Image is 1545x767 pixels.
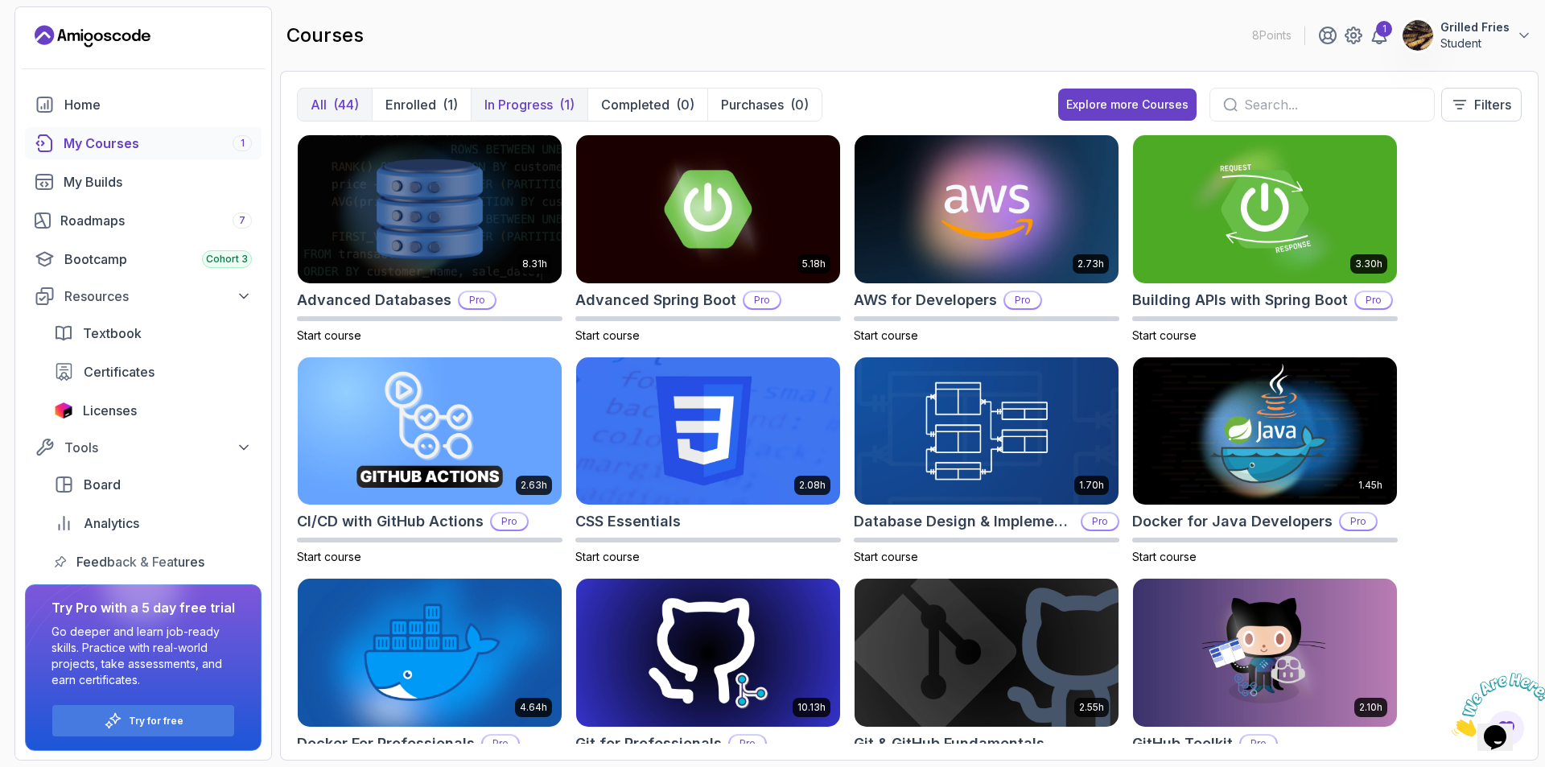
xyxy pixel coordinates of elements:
button: Try for free [51,704,235,737]
h2: GitHub Toolkit [1132,732,1233,755]
img: CI/CD with GitHub Actions card [298,357,562,505]
img: Git for Professionals card [576,579,840,727]
p: 2.73h [1077,258,1104,270]
a: courses [25,127,262,159]
a: certificates [44,356,262,388]
input: Search... [1244,95,1421,114]
p: Pro [1356,292,1391,308]
img: CSS Essentials card [576,357,840,505]
span: 7 [239,214,245,227]
button: Purchases(0) [707,89,822,121]
h2: CSS Essentials [575,510,681,533]
iframe: chat widget [1445,666,1545,743]
img: AWS for Developers card [855,135,1119,283]
p: Pro [744,292,780,308]
div: (0) [790,95,809,114]
div: (0) [676,95,694,114]
span: Start course [854,550,918,563]
h2: Git & GitHub Fundamentals [854,732,1044,755]
h2: Database Design & Implementation [854,510,1074,533]
img: Docker For Professionals card [298,579,562,727]
p: Pro [1005,292,1040,308]
p: 2.08h [799,479,826,492]
p: 2.63h [521,479,547,492]
img: Docker for Java Developers card [1133,357,1397,505]
a: roadmaps [25,204,262,237]
img: Building APIs with Spring Boot card [1133,135,1397,283]
h2: courses [286,23,364,48]
div: Roadmaps [60,211,252,230]
p: Purchases [721,95,784,114]
a: Try for free [129,715,183,728]
h2: Docker for Java Developers [1132,510,1333,533]
p: Pro [1082,513,1118,530]
p: Grilled Fries [1440,19,1510,35]
span: Start course [297,328,361,342]
p: 8.31h [522,258,547,270]
div: (1) [559,95,575,114]
a: builds [25,166,262,198]
span: Board [84,475,121,494]
div: My Builds [64,172,252,192]
div: Bootcamp [64,249,252,269]
p: 1.70h [1079,479,1104,492]
span: Licenses [83,401,137,420]
p: Go deeper and learn job-ready skills. Practice with real-world projects, take assessments, and ea... [51,624,235,688]
button: All(44) [298,89,372,121]
p: All [311,95,327,114]
p: Pro [1341,513,1376,530]
a: textbook [44,317,262,349]
a: analytics [44,507,262,539]
button: Enrolled(1) [372,89,471,121]
div: Resources [64,287,252,306]
p: 5.18h [802,258,826,270]
a: licenses [44,394,262,427]
img: Chat attention grabber [6,6,106,70]
span: Start course [575,550,640,563]
h2: AWS for Developers [854,289,997,311]
p: Enrolled [385,95,436,114]
img: Advanced Databases card [298,135,562,283]
h2: Git for Professionals [575,732,722,755]
p: 3.30h [1355,258,1382,270]
div: Home [64,95,252,114]
span: Start course [854,328,918,342]
a: feedback [44,546,262,578]
h2: Docker For Professionals [297,732,475,755]
p: Pro [492,513,527,530]
img: Database Design & Implementation card [855,357,1119,505]
div: (1) [443,95,458,114]
img: GitHub Toolkit card [1133,579,1397,727]
h2: Advanced Spring Boot [575,289,736,311]
button: Explore more Courses [1058,89,1197,121]
p: Completed [601,95,669,114]
span: 1 [241,137,245,150]
span: Textbook [83,324,142,343]
p: 2.10h [1359,701,1382,714]
img: jetbrains icon [54,402,73,419]
button: Completed(0) [587,89,707,121]
p: Pro [459,292,495,308]
img: Advanced Spring Boot card [576,135,840,283]
span: Analytics [84,513,139,533]
span: Certificates [84,362,154,381]
div: Tools [64,438,252,457]
p: Pro [483,736,518,752]
span: Cohort 3 [206,253,248,266]
a: Landing page [35,23,150,49]
p: 10.13h [797,701,826,714]
p: 1.45h [1358,479,1382,492]
a: bootcamp [25,243,262,275]
span: Start course [1132,328,1197,342]
button: In Progress(1) [471,89,587,121]
a: home [25,89,262,121]
img: Git & GitHub Fundamentals card [855,579,1119,727]
p: Pro [1241,736,1276,752]
p: 2.55h [1079,701,1104,714]
button: Tools [25,433,262,462]
p: Filters [1474,95,1511,114]
a: 1 [1370,26,1389,45]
